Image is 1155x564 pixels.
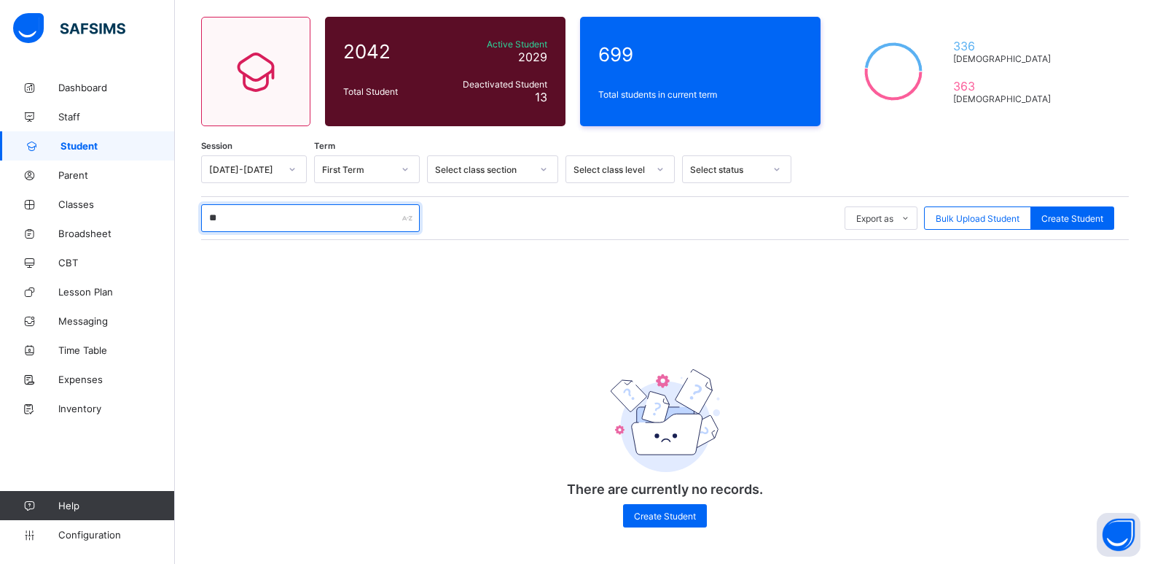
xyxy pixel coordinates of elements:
[953,79,1057,93] span: 363
[60,140,175,152] span: Student
[58,169,175,181] span: Parent
[58,257,175,269] span: CBT
[611,369,720,472] img: emptyFolder.c0dd6c77127a4b698b748a2c71dfa8de.svg
[201,141,232,151] span: Session
[1041,213,1103,224] span: Create Student
[58,529,174,541] span: Configuration
[314,141,335,151] span: Term
[520,329,811,542] div: There are currently no records.
[58,500,174,511] span: Help
[518,50,547,64] span: 2029
[58,82,175,93] span: Dashboard
[535,90,547,104] span: 13
[58,198,175,210] span: Classes
[322,164,393,175] div: First Term
[435,164,531,175] div: Select class section
[58,111,175,123] span: Staff
[690,164,764,175] div: Select status
[634,511,696,522] span: Create Student
[58,374,175,385] span: Expenses
[343,40,436,63] span: 2042
[58,344,175,356] span: Time Table
[340,82,440,101] div: Total Student
[953,93,1057,104] span: [DEMOGRAPHIC_DATA]
[856,213,893,224] span: Export as
[953,39,1057,53] span: 336
[936,213,1019,224] span: Bulk Upload Student
[13,13,125,44] img: safsims
[598,89,802,100] span: Total students in current term
[953,53,1057,64] span: [DEMOGRAPHIC_DATA]
[444,39,547,50] span: Active Student
[444,79,547,90] span: Deactivated Student
[520,482,811,497] p: There are currently no records.
[58,403,175,414] span: Inventory
[58,315,175,327] span: Messaging
[1097,513,1140,557] button: Open asap
[58,228,175,239] span: Broadsheet
[209,164,280,175] div: [DATE]-[DATE]
[598,43,802,66] span: 699
[573,164,648,175] div: Select class level
[58,286,175,298] span: Lesson Plan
